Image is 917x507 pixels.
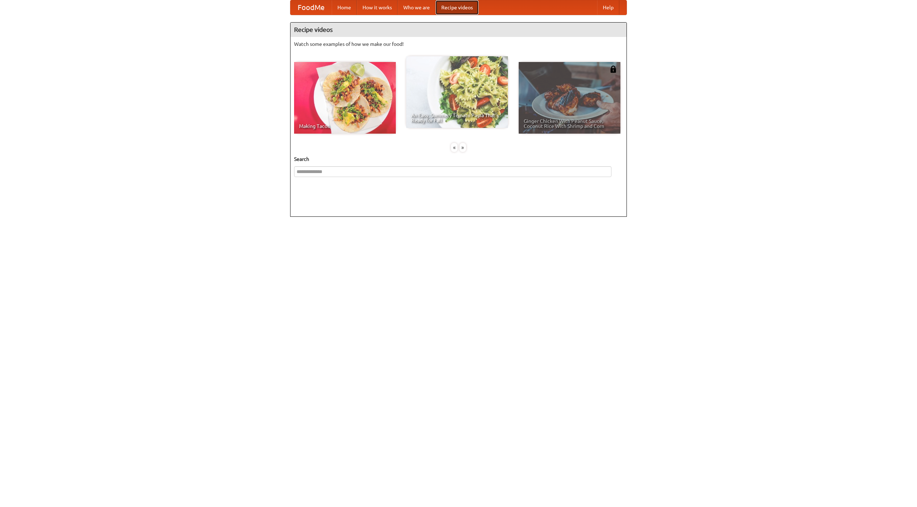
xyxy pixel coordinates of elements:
a: Recipe videos [436,0,479,15]
p: Watch some examples of how we make our food! [294,40,623,48]
h4: Recipe videos [291,23,626,37]
span: An Easy, Summery Tomato Pasta That's Ready for Fall [411,113,503,123]
img: 483408.png [610,66,617,73]
a: Making Tacos [294,62,396,134]
div: « [451,143,457,152]
span: Making Tacos [299,124,391,129]
h5: Search [294,156,623,163]
a: How it works [357,0,398,15]
a: Who we are [398,0,436,15]
div: » [460,143,466,152]
a: Home [332,0,357,15]
a: FoodMe [291,0,332,15]
a: Help [597,0,619,15]
a: An Easy, Summery Tomato Pasta That's Ready for Fall [406,56,508,128]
